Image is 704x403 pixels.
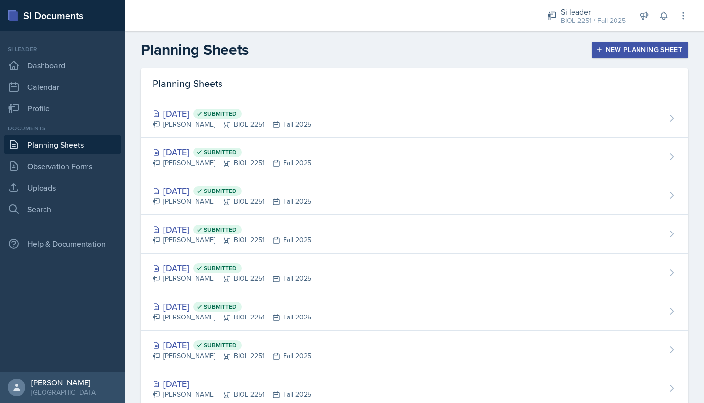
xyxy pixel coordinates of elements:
[153,351,311,361] div: [PERSON_NAME] BIOL 2251 Fall 2025
[4,156,121,176] a: Observation Forms
[31,387,97,397] div: [GEOGRAPHIC_DATA]
[204,303,237,311] span: Submitted
[4,178,121,197] a: Uploads
[141,254,688,292] a: [DATE] Submitted [PERSON_NAME]BIOL 2251Fall 2025
[141,68,688,99] div: Planning Sheets
[141,331,688,369] a: [DATE] Submitted [PERSON_NAME]BIOL 2251Fall 2025
[153,223,311,236] div: [DATE]
[4,124,121,133] div: Documents
[141,176,688,215] a: [DATE] Submitted [PERSON_NAME]BIOL 2251Fall 2025
[153,377,311,390] div: [DATE]
[4,135,121,154] a: Planning Sheets
[31,378,97,387] div: [PERSON_NAME]
[153,235,311,245] div: [PERSON_NAME] BIOL 2251 Fall 2025
[141,41,249,59] h2: Planning Sheets
[153,274,311,284] div: [PERSON_NAME] BIOL 2251 Fall 2025
[153,119,311,129] div: [PERSON_NAME] BIOL 2251 Fall 2025
[4,199,121,219] a: Search
[141,215,688,254] a: [DATE] Submitted [PERSON_NAME]BIOL 2251Fall 2025
[561,6,626,18] div: Si leader
[204,341,237,349] span: Submitted
[592,42,688,58] button: New Planning Sheet
[204,187,237,195] span: Submitted
[204,110,237,118] span: Submitted
[4,56,121,75] a: Dashboard
[204,226,237,233] span: Submitted
[4,234,121,254] div: Help & Documentation
[4,99,121,118] a: Profile
[153,196,311,207] div: [PERSON_NAME] BIOL 2251 Fall 2025
[153,146,311,159] div: [DATE]
[153,312,311,322] div: [PERSON_NAME] BIOL 2251 Fall 2025
[561,16,626,26] div: BIOL 2251 / Fall 2025
[153,300,311,313] div: [DATE]
[141,292,688,331] a: [DATE] Submitted [PERSON_NAME]BIOL 2251Fall 2025
[204,264,237,272] span: Submitted
[153,158,311,168] div: [PERSON_NAME] BIOL 2251 Fall 2025
[4,45,121,54] div: Si leader
[141,99,688,138] a: [DATE] Submitted [PERSON_NAME]BIOL 2251Fall 2025
[153,107,311,120] div: [DATE]
[141,138,688,176] a: [DATE] Submitted [PERSON_NAME]BIOL 2251Fall 2025
[598,46,682,54] div: New Planning Sheet
[153,184,311,197] div: [DATE]
[153,261,311,275] div: [DATE]
[204,148,237,156] span: Submitted
[4,77,121,97] a: Calendar
[153,389,311,400] div: [PERSON_NAME] BIOL 2251 Fall 2025
[153,339,311,352] div: [DATE]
